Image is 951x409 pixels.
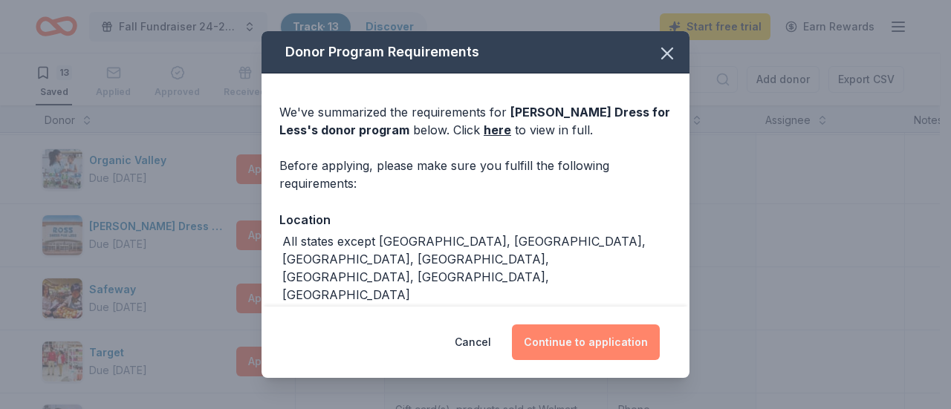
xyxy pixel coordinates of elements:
button: Continue to application [512,324,660,360]
div: We've summarized the requirements for below. Click to view in full. [279,103,672,139]
div: All states except [GEOGRAPHIC_DATA], [GEOGRAPHIC_DATA], [GEOGRAPHIC_DATA], [GEOGRAPHIC_DATA], [GE... [282,232,672,304]
a: here [484,121,511,139]
div: Before applying, please make sure you fulfill the following requirements: [279,157,672,192]
div: Location [279,210,672,229]
div: Donor Program Requirements [262,31,689,73]
button: Cancel [455,324,491,360]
